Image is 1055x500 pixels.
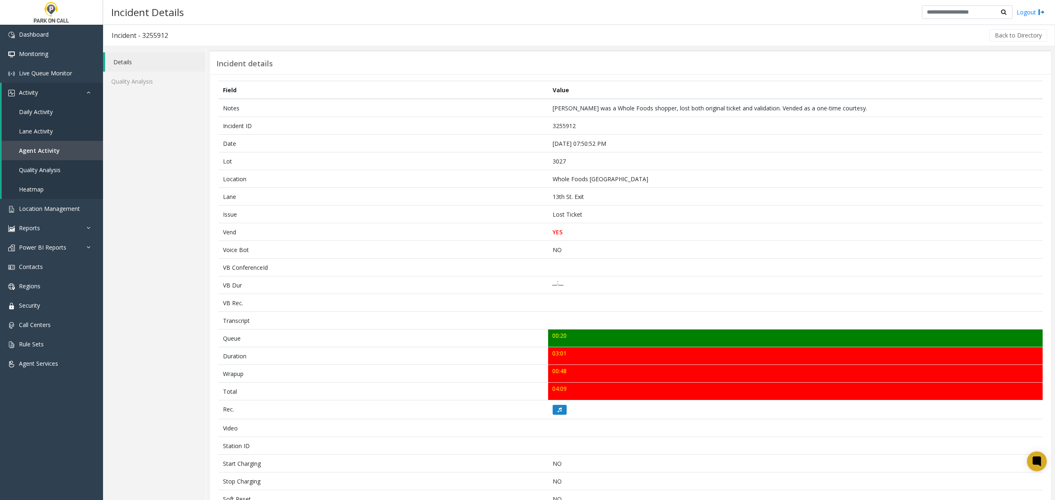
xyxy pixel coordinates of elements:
span: Rule Sets [19,340,44,348]
th: Field [218,81,548,99]
a: Heatmap [2,180,103,199]
span: Agent Activity [19,147,60,154]
p: NO [553,459,1039,468]
td: Video [218,419,548,437]
a: Activity [2,83,103,102]
span: Live Queue Monitor [19,69,72,77]
td: Rec. [218,400,548,419]
td: 00:48 [548,365,1043,383]
span: Daily Activity [19,108,53,116]
td: Queue [218,329,548,347]
a: Details [105,52,206,72]
td: Total [218,383,548,400]
td: 03:01 [548,347,1043,365]
img: 'icon' [8,264,15,271]
span: Quality Analysis [19,166,61,174]
td: 3255912 [548,117,1043,135]
p: NO [553,245,1039,254]
span: Activity [19,89,38,96]
td: __:__ [548,276,1043,294]
td: Issue [218,206,548,223]
td: VB Rec. [218,294,548,312]
span: Lane Activity [19,127,53,135]
td: 13th St. Exit [548,188,1043,206]
td: Voice Bot [218,241,548,259]
img: 'icon' [8,51,15,58]
td: [DATE] 07:50:52 PM [548,135,1043,152]
span: Location Management [19,205,80,213]
td: Date [218,135,548,152]
td: Lane [218,188,548,206]
td: 04:09 [548,383,1043,400]
span: Contacts [19,263,43,271]
a: Logout [1017,8,1045,16]
td: Lost Ticket [548,206,1043,223]
td: Location [218,170,548,188]
td: Vend [218,223,548,241]
span: Reports [19,224,40,232]
h3: Incident Details [107,2,188,22]
span: Call Centers [19,321,51,329]
img: 'icon' [8,32,15,38]
span: Monitoring [19,50,48,58]
img: 'icon' [8,361,15,367]
span: Agent Services [19,360,58,367]
td: Lot [218,152,548,170]
img: 'icon' [8,90,15,96]
img: 'icon' [8,70,15,77]
td: Wrapup [218,365,548,383]
td: VB Dur [218,276,548,294]
td: Duration [218,347,548,365]
img: 'icon' [8,245,15,251]
a: Agent Activity [2,141,103,160]
span: Heatmap [19,185,44,193]
td: Incident ID [218,117,548,135]
img: 'icon' [8,303,15,309]
img: 'icon' [8,225,15,232]
a: Daily Activity [2,102,103,121]
span: Security [19,301,40,309]
a: Quality Analysis [2,160,103,180]
td: [PERSON_NAME] was a Whole Foods shopper, lost both original ticket and validation. Vended as a on... [548,99,1043,117]
span: Regions [19,282,40,290]
img: 'icon' [8,322,15,329]
h3: Incident - 3255912 [103,26,176,45]
span: Dashboard [19,30,49,38]
img: 'icon' [8,206,15,213]
a: Quality Analysis [103,72,206,91]
td: VB ConferenceId [218,259,548,276]
th: Value [548,81,1043,99]
img: logout [1038,8,1045,16]
p: YES [553,228,1039,236]
p: NO [553,477,1039,486]
td: Transcript [218,312,548,329]
a: Lane Activity [2,121,103,141]
img: 'icon' [8,283,15,290]
span: Power BI Reports [19,243,66,251]
td: Whole Foods [GEOGRAPHIC_DATA] [548,170,1043,188]
td: Notes [218,99,548,117]
h3: Incident details [216,59,273,68]
td: 00:20 [548,329,1043,347]
img: 'icon' [8,341,15,348]
td: Stop Charging [218,472,548,490]
button: Back to Directory [989,29,1047,42]
td: 3027 [548,152,1043,170]
td: Station ID [218,437,548,455]
td: Start Charging [218,455,548,472]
